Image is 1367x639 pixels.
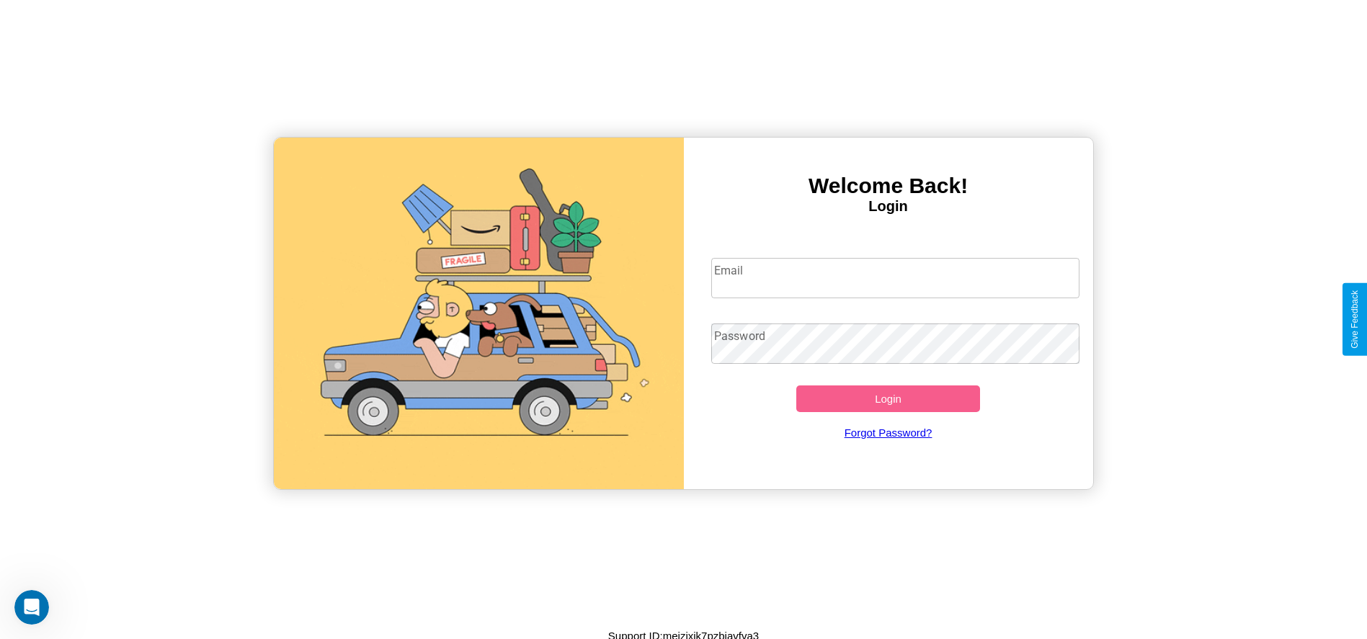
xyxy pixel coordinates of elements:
[1350,290,1360,349] div: Give Feedback
[684,174,1093,198] h3: Welcome Back!
[14,590,49,625] iframe: Intercom live chat
[704,412,1072,453] a: Forgot Password?
[796,385,981,412] button: Login
[274,138,683,489] img: gif
[684,198,1093,215] h4: Login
